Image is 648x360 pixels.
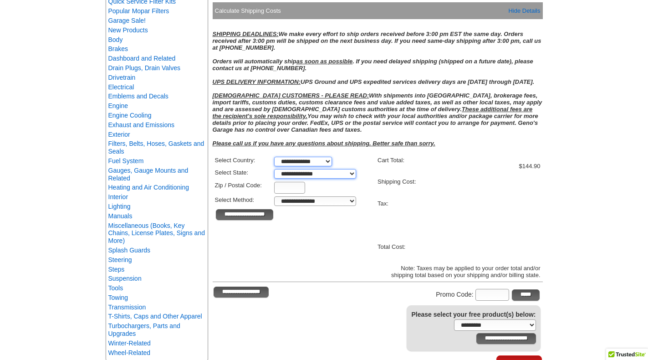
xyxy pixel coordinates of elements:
[108,212,133,220] a: Manuals
[213,31,279,37] u: SHIPPING DEADLINES:
[378,157,432,164] label: Cart Total:
[108,222,205,245] a: Miscellaneous (Books, Key Chains, License Plates, Signs and More)
[108,93,168,100] a: Emblems and Decals
[108,167,189,182] a: Gauges, Gauge Mounts and Related
[108,313,202,320] a: T-Shirts, Caps and Other Apparel
[108,284,123,292] a: Tools
[108,349,151,356] a: Wheel-Related
[108,275,142,282] a: Suspension
[213,140,435,147] u: Please call us if you have any questions about shipping. Better safe than sorry.
[108,140,204,155] a: Filters, Belts, Hoses, Gaskets and Seals
[108,247,151,254] a: Splash Guards
[108,83,134,91] a: Electrical
[108,157,144,165] a: Fuel System
[108,256,132,263] a: Steering
[215,182,270,189] label: Zip / Postal Code:
[108,64,180,72] a: Drain Plugs, Drain Valves
[411,311,536,318] strong: Please select your free product(s) below:
[108,45,128,52] a: Brakes
[436,290,473,298] label: Promo Code:
[213,106,533,119] u: These additional fees are the recipient's sole responsibility.
[215,7,378,14] div: Calculate Shipping Costs
[296,58,353,65] u: as soon as possible
[108,322,180,337] a: Turbochargers, Parts and Upgrades
[108,294,128,301] a: Towing
[108,121,175,129] a: Exhaust and Emissions
[378,178,432,185] label: Shipping Cost:
[108,339,151,347] a: Winter-Related
[378,263,541,280] div: Note: Taxes may be applied to your order total and/or shipping total based on your shipping and/o...
[108,55,176,62] a: Dashboard and Related
[108,17,146,24] a: Garage Sale!
[108,36,123,43] a: Body
[215,169,270,176] label: Select State:
[378,243,432,250] label: Total Cost:
[108,74,136,81] a: Drivetrain
[108,303,146,311] a: Transmission
[213,24,543,154] div: We make every effort to ship orders received before 3:00 pm EST the same day. Orders received aft...
[378,163,541,170] p: $144.90
[213,92,369,99] u: [DEMOGRAPHIC_DATA] CUSTOMERS - PLEASE READ:
[215,196,270,203] label: Select Method:
[213,78,301,85] u: UPS DELIVERY INFORMATION:
[508,7,540,14] a: Hide Details
[108,266,125,273] a: Steps
[108,102,128,109] a: Engine
[108,184,189,191] a: Heating and Air Conditioning
[108,203,131,210] a: Lighting
[108,7,169,15] a: Popular Mopar Filters
[108,193,128,201] a: Interior
[215,157,270,164] label: Select Country:
[108,131,130,138] a: Exterior
[378,200,432,207] label: Tax:
[108,26,148,34] a: New Products
[108,112,152,119] a: Engine Cooling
